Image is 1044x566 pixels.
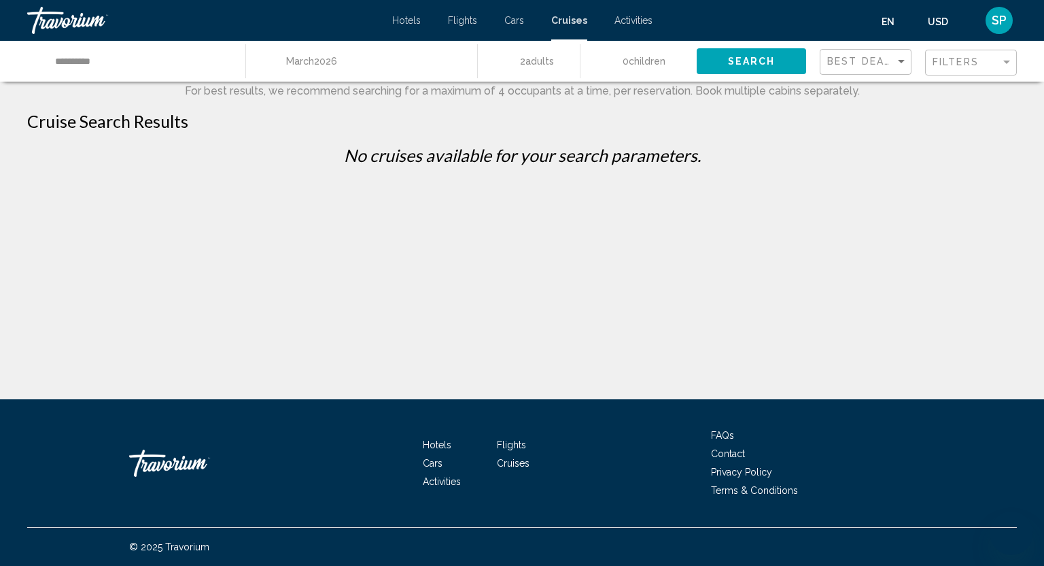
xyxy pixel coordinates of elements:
[423,439,451,450] a: Hotels
[260,41,464,82] button: March2026
[882,12,907,31] button: Change language
[827,56,907,68] mat-select: Sort by
[925,49,1017,77] button: Filter
[933,56,979,67] span: Filters
[423,458,442,469] a: Cars
[286,56,314,67] span: March
[827,56,899,67] span: Best Deals
[520,52,554,71] span: 2
[990,512,1033,555] iframe: Button to launch messaging window
[448,15,477,26] a: Flights
[711,448,745,459] a: Contact
[423,476,461,487] a: Activities
[697,48,806,73] button: Search
[629,56,665,67] span: Children
[20,145,1024,165] p: No cruises available for your search parameters.
[497,439,526,450] a: Flights
[392,15,421,26] a: Hotels
[129,542,209,552] span: © 2025 Travorium
[711,430,734,441] a: FAQs
[728,56,776,67] span: Search
[711,485,798,496] a: Terms & Conditions
[27,7,379,34] a: Travorium
[711,467,772,478] a: Privacy Policy
[928,12,961,31] button: Change currency
[504,15,524,26] a: Cars
[882,16,894,27] span: en
[525,56,554,67] span: Adults
[992,14,1007,27] span: SP
[478,41,697,82] button: Travelers: 2 adults, 0 children
[497,458,529,469] a: Cruises
[286,52,337,71] div: 2026
[928,16,948,27] span: USD
[551,15,587,26] a: Cruises
[623,52,665,71] span: 0
[27,111,188,131] h1: Cruise Search Results
[614,15,652,26] a: Activities
[981,6,1017,35] button: User Menu
[129,443,265,484] a: Travorium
